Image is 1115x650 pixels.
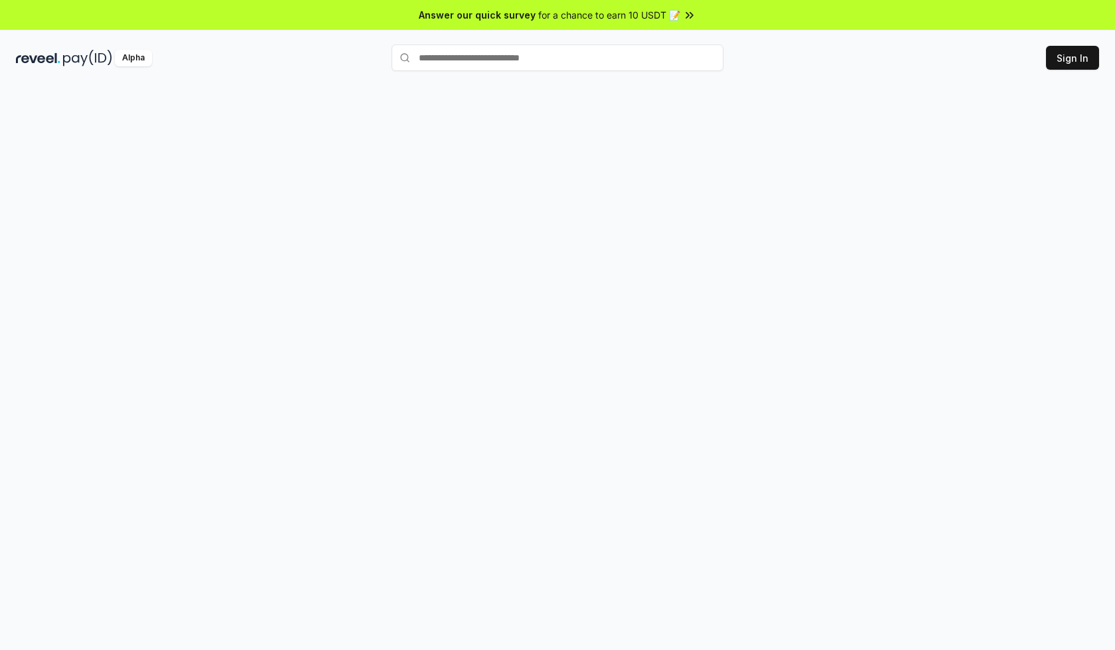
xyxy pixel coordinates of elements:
[115,50,152,66] div: Alpha
[419,8,536,22] span: Answer our quick survey
[63,50,112,66] img: pay_id
[1046,46,1099,70] button: Sign In
[538,8,680,22] span: for a chance to earn 10 USDT 📝
[16,50,60,66] img: reveel_dark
